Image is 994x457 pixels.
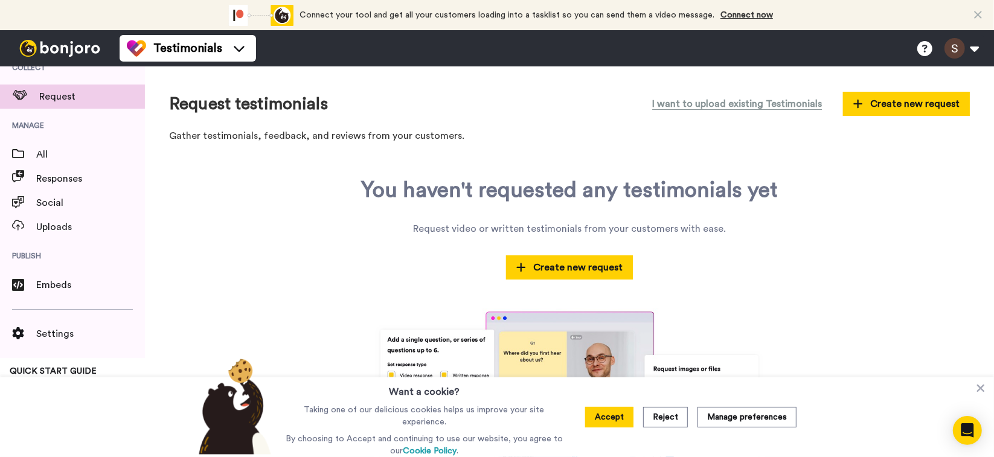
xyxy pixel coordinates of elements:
[720,11,773,19] a: Connect now
[853,97,960,111] span: Create new request
[36,327,145,341] span: Settings
[506,255,633,280] button: Create new request
[283,404,566,428] p: Taking one of our delicious cookies helps us improve your site experience.
[283,433,566,457] p: By choosing to Accept and continuing to use our website, you agree to our .
[953,416,982,445] div: Open Intercom Messenger
[14,40,105,57] img: bj-logo-header-white.svg
[643,407,688,427] button: Reject
[169,95,328,113] h1: Request testimonials
[188,358,277,455] img: bear-with-cookie.png
[403,447,457,455] a: Cookie Policy
[36,147,145,162] span: All
[127,39,146,58] img: tm-color.svg
[643,91,831,117] button: I want to upload existing Testimonials
[227,5,293,26] div: animation
[843,92,970,116] button: Create new request
[36,171,145,186] span: Responses
[652,97,822,111] span: I want to upload existing Testimonials
[697,407,797,427] button: Manage preferences
[36,220,145,234] span: Uploads
[39,89,145,104] span: Request
[153,40,222,57] span: Testimonials
[361,178,778,202] div: You haven't requested any testimonials yet
[36,196,145,210] span: Social
[516,260,623,275] span: Create new request
[36,278,145,292] span: Embeds
[413,222,726,236] div: Request video or written testimonials from your customers with ease.
[389,377,460,399] h3: Want a cookie?
[585,407,633,427] button: Accept
[300,11,714,19] span: Connect your tool and get all your customers loading into a tasklist so you can send them a video...
[10,367,97,376] span: QUICK START GUIDE
[169,129,970,143] p: Gather testimonials, feedback, and reviews from your customers.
